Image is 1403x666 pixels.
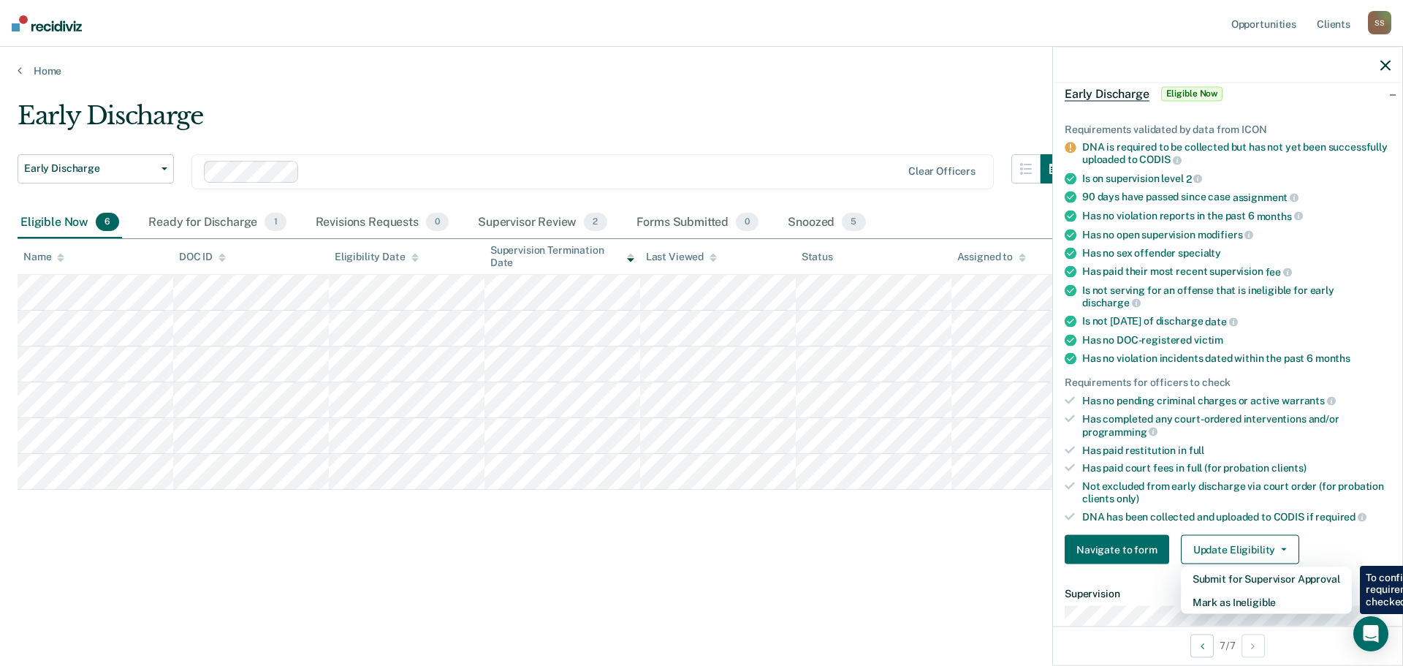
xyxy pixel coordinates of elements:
[1082,191,1391,204] div: 90 days have passed since case
[1082,510,1391,523] div: DNA has been collected and uploaded to CODIS if
[145,207,289,239] div: Ready for Discharge
[1082,297,1141,309] span: discharge
[646,251,717,263] div: Last Viewed
[18,207,122,239] div: Eligible Now
[1178,247,1221,259] span: specialty
[1065,535,1175,564] a: Navigate to form link
[957,251,1026,263] div: Assigned to
[1082,480,1391,505] div: Not excluded from early discharge via court order (for probation clients
[1368,11,1391,34] div: S S
[1082,141,1391,166] div: DNA is required to be collected but has not yet been successfully uploaded to CODIS
[1082,352,1391,364] div: Has no violation incidents dated within the past 6
[1082,425,1157,437] span: programming
[1065,588,1391,600] dt: Supervision
[1117,492,1139,504] span: only)
[584,213,607,232] span: 2
[313,207,452,239] div: Revisions Requests
[1315,511,1366,523] span: required
[96,213,119,232] span: 6
[1181,535,1299,564] button: Update Eligibility
[1205,315,1237,327] span: date
[736,213,758,232] span: 0
[1082,462,1391,474] div: Has paid court fees in full (for probation
[1189,444,1204,455] span: full
[335,251,419,263] div: Eligibility Date
[1082,413,1391,438] div: Has completed any court-ordered interventions and/or
[1271,462,1307,474] span: clients)
[1190,634,1214,657] button: Previous Opportunity
[1053,70,1402,117] div: Early DischargeEligible Now
[1082,228,1391,241] div: Has no open supervision
[1315,352,1350,363] span: months
[1082,284,1391,309] div: Is not serving for an offense that is ineligible for early
[490,244,634,269] div: Supervision Termination Date
[475,207,610,239] div: Supervisor Review
[842,213,865,232] span: 5
[1082,444,1391,456] div: Has paid restitution in
[1082,247,1391,260] div: Has no sex offender
[1065,123,1391,135] div: Requirements validated by data from ICON
[1161,86,1223,101] span: Eligible Now
[1082,315,1391,328] div: Is not [DATE] of discharge
[1065,535,1169,564] button: Navigate to form
[1233,192,1299,203] span: assignment
[1082,265,1391,279] div: Has paid their most recent supervision
[1282,395,1336,406] span: warrants
[1198,229,1254,241] span: modifiers
[1053,626,1402,665] div: 7 / 7
[18,101,1070,143] div: Early Discharge
[1082,172,1391,185] div: Is on supervision level
[24,162,156,175] span: Early Discharge
[634,207,762,239] div: Forms Submitted
[1257,210,1303,222] span: months
[12,15,82,31] img: Recidiviz
[1266,265,1292,277] span: fee
[802,251,833,263] div: Status
[23,251,64,263] div: Name
[265,213,286,232] span: 1
[1065,376,1391,388] div: Requirements for officers to check
[908,165,976,178] div: Clear officers
[18,64,1385,77] a: Home
[1186,173,1203,184] span: 2
[785,207,868,239] div: Snoozed
[426,213,449,232] span: 0
[1194,333,1223,345] span: victim
[1181,591,1352,614] button: Mark as Ineligible
[1082,333,1391,346] div: Has no DOC-registered
[179,251,226,263] div: DOC ID
[1242,634,1265,657] button: Next Opportunity
[1181,567,1352,591] button: Submit for Supervisor Approval
[1353,616,1388,651] div: Open Intercom Messenger
[1082,209,1391,222] div: Has no violation reports in the past 6
[1065,86,1149,101] span: Early Discharge
[1082,394,1391,407] div: Has no pending criminal charges or active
